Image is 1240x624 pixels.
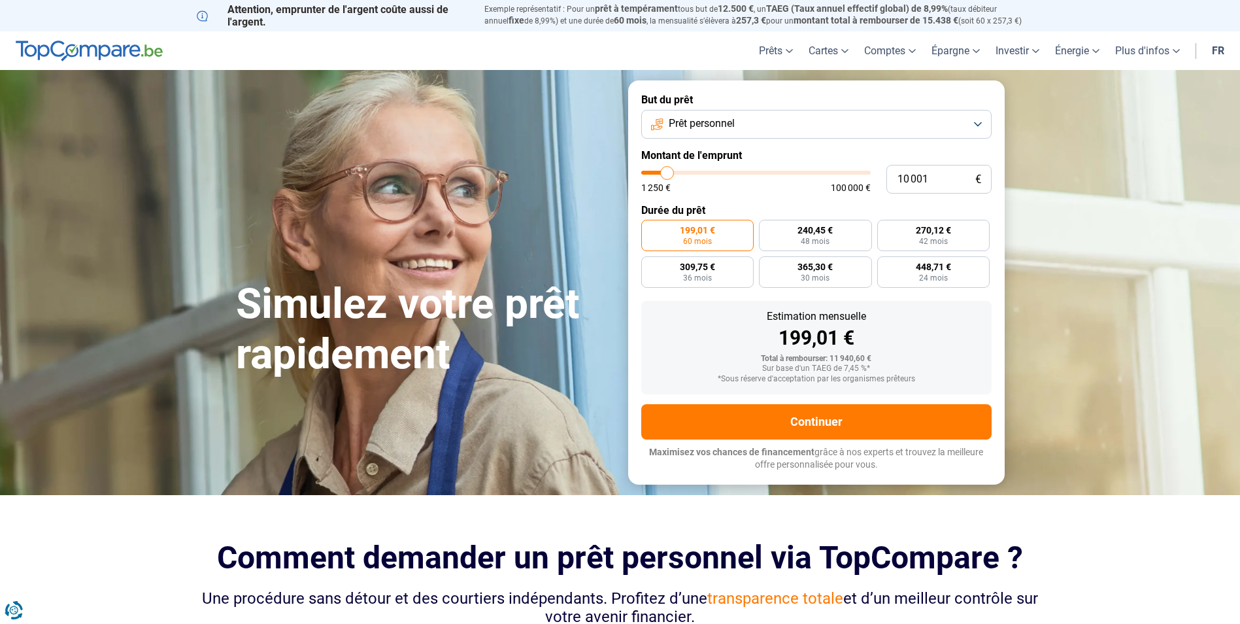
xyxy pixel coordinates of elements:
span: 12.500 € [718,3,754,14]
a: Cartes [801,31,856,70]
span: 270,12 € [916,226,951,235]
span: 199,01 € [680,226,715,235]
h1: Simulez votre prêt rapidement [236,279,612,380]
span: 30 mois [801,274,829,282]
p: Attention, emprunter de l'argent coûte aussi de l'argent. [197,3,469,28]
a: Comptes [856,31,924,70]
label: Montant de l'emprunt [641,149,992,162]
p: grâce à nos experts et trouvez la meilleure offre personnalisée pour vous. [641,446,992,472]
span: 48 mois [801,237,829,245]
a: Épargne [924,31,988,70]
a: Prêts [751,31,801,70]
button: Continuer [641,404,992,440]
span: 36 mois [683,274,712,282]
span: Prêt personnel [669,116,735,131]
a: fr [1204,31,1232,70]
button: Prêt personnel [641,110,992,139]
span: fixe [509,15,524,26]
span: prêt à tempérament [595,3,678,14]
label: But du prêt [641,94,992,106]
span: 365,30 € [797,262,833,271]
span: 60 mois [614,15,646,26]
span: TAEG (Taux annuel effectif global) de 8,99% [766,3,948,14]
span: transparence totale [707,589,843,608]
span: 100 000 € [831,183,871,192]
a: Investir [988,31,1047,70]
img: TopCompare [16,41,163,61]
span: 309,75 € [680,262,715,271]
span: 1 250 € [641,183,671,192]
div: Sur base d'un TAEG de 7,45 %* [652,364,981,373]
span: 240,45 € [797,226,833,235]
span: 60 mois [683,237,712,245]
span: 257,3 € [736,15,766,26]
p: Exemple représentatif : Pour un tous but de , un (taux débiteur annuel de 8,99%) et une durée de ... [484,3,1044,27]
div: *Sous réserve d'acceptation par les organismes prêteurs [652,375,981,384]
span: 448,71 € [916,262,951,271]
h2: Comment demander un prêt personnel via TopCompare ? [197,540,1044,576]
a: Énergie [1047,31,1107,70]
div: 199,01 € [652,328,981,348]
div: Estimation mensuelle [652,311,981,322]
span: Maximisez vos chances de financement [649,447,814,457]
span: € [975,174,981,185]
span: montant total à rembourser de 15.438 € [794,15,958,26]
div: Total à rembourser: 11 940,60 € [652,355,981,364]
label: Durée du prêt [641,204,992,217]
a: Plus d'infos [1107,31,1188,70]
span: 24 mois [919,274,948,282]
span: 42 mois [919,237,948,245]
